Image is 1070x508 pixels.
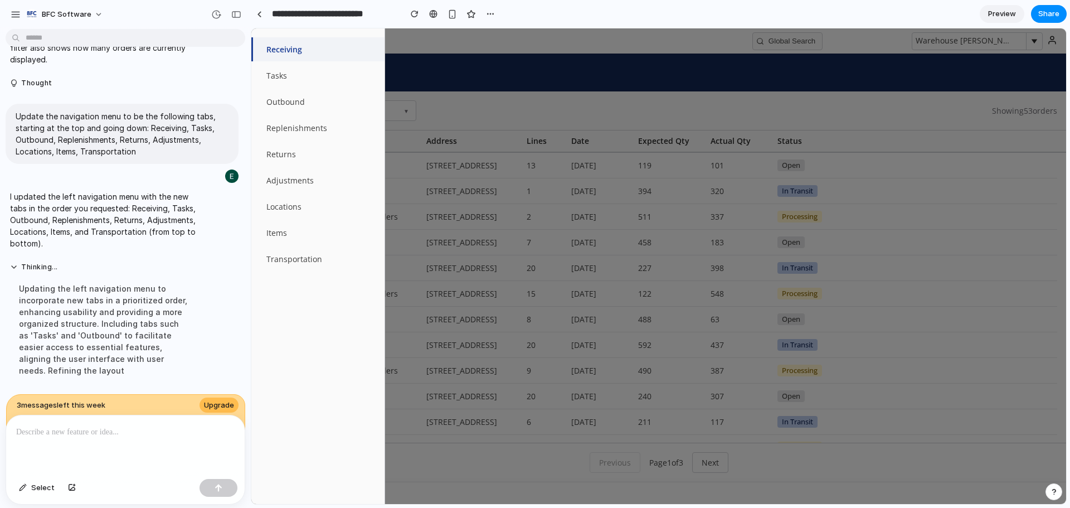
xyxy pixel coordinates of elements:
[200,398,239,413] a: Upgrade
[31,482,55,494] span: Select
[724,442,804,470] iframe: Opens a widget where you can find more information
[17,400,105,411] span: 3 message s left this week
[42,9,91,20] span: BFC Software
[13,479,60,497] button: Select
[1031,5,1067,23] button: Share
[980,5,1024,23] a: Preview
[10,276,196,383] div: Updating the left navigation menu to incorporate new tabs in a prioritized order, enhancing usabi...
[204,400,234,411] span: Upgrade
[10,191,196,249] p: I updated the left navigation menu with the new tabs in the order you requested: Receiving, Tasks...
[1038,8,1059,20] span: Share
[988,8,1016,20] span: Preview
[16,110,228,157] p: Update the navigation menu to be the following tabs, starting at the top and going down: Receivin...
[22,6,109,23] button: BFC Software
